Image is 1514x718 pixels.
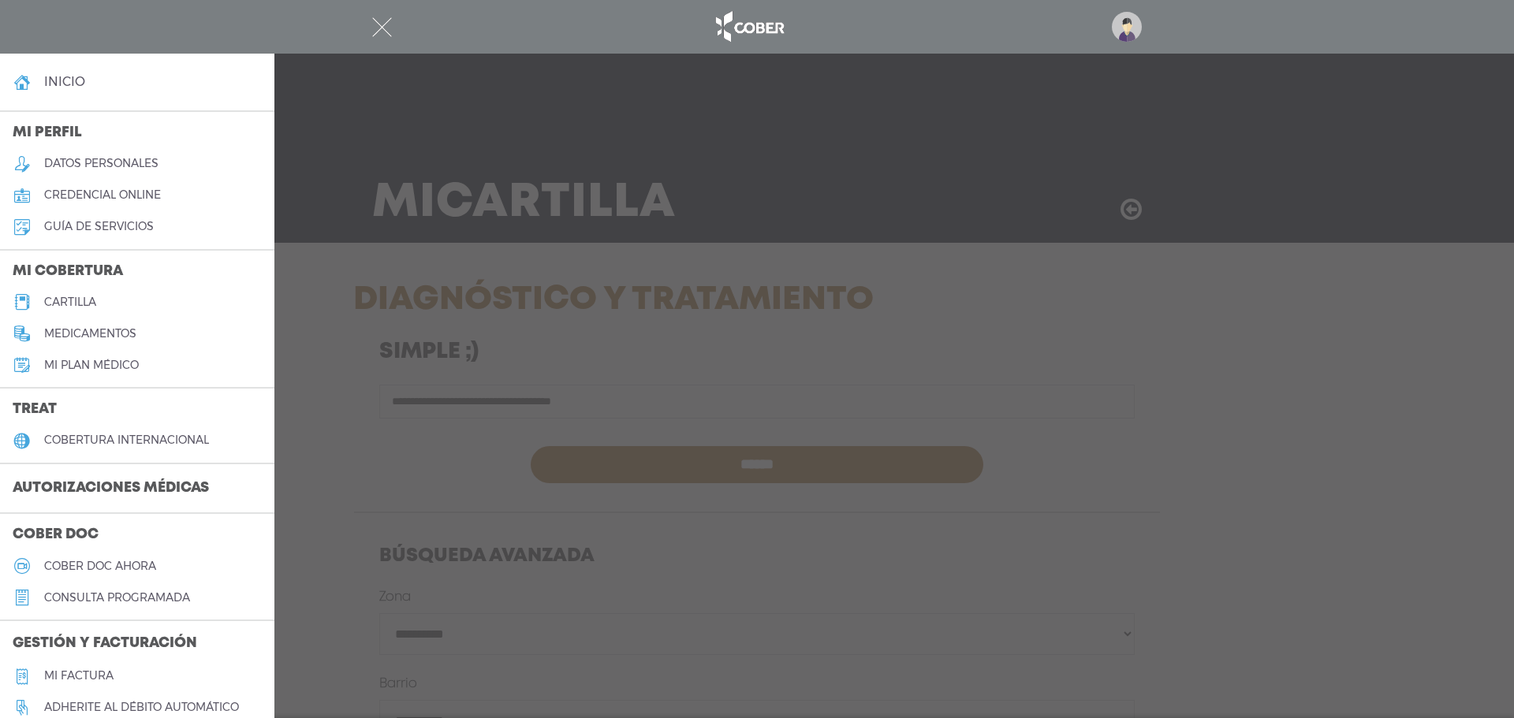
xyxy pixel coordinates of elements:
h5: Mi factura [44,669,114,683]
img: logo_cober_home-white.png [707,8,790,46]
h5: credencial online [44,188,161,202]
h5: cartilla [44,296,96,309]
h5: Adherite al débito automático [44,701,239,714]
h5: Mi plan médico [44,359,139,372]
h5: guía de servicios [44,220,154,233]
h5: Cober doc ahora [44,560,156,573]
h4: inicio [44,74,85,89]
img: profile-placeholder.svg [1112,12,1142,42]
h5: cobertura internacional [44,433,209,447]
img: Cober_menu-close-white.svg [372,17,392,37]
h5: datos personales [44,157,158,170]
h5: consulta programada [44,591,190,605]
h5: medicamentos [44,327,136,340]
